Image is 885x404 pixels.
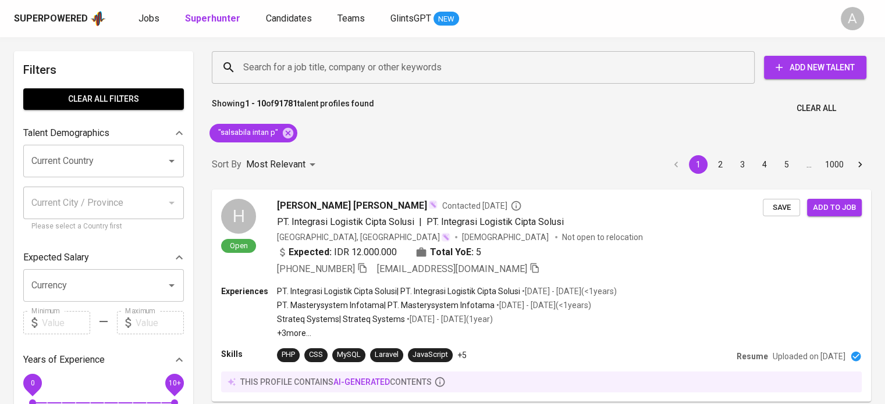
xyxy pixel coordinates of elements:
p: Talent Demographics [23,126,109,140]
a: HOpen[PERSON_NAME] [PERSON_NAME]Contacted [DATE]PT. Integrasi Logistik Cipta Solusi|PT. Integrasi... [212,190,871,402]
a: Teams [337,12,367,26]
span: [PHONE_NUMBER] [277,263,355,274]
div: MySQL [337,349,361,360]
span: 5 [476,245,481,259]
div: H [221,199,256,234]
span: Open [225,241,253,251]
span: Teams [337,13,365,24]
button: Go to page 3 [733,155,752,174]
p: +3 more ... [277,327,617,339]
span: Save [769,201,794,214]
svg: By Batam recruiter [510,200,522,212]
button: Open [164,277,180,294]
b: 1 - 10 [245,99,266,108]
button: page 1 [689,155,708,174]
span: Add to job [813,201,856,214]
b: 91781 [274,99,297,108]
span: 10+ [168,379,180,387]
button: Save [763,199,800,217]
button: Go to page 2 [711,155,730,174]
span: Contacted [DATE] [442,200,522,212]
b: Superhunter [185,13,240,24]
div: Years of Experience [23,348,184,371]
p: Not open to relocation [562,231,643,243]
div: Superpowered [14,12,88,26]
button: Go to page 4 [755,155,774,174]
img: app logo [90,10,106,27]
button: Clear All filters [23,88,184,110]
span: [EMAIL_ADDRESS][DOMAIN_NAME] [377,263,527,274]
button: Go to page 1000 [822,155,847,174]
p: Strateq Systems | Strateq Systems [277,313,405,325]
b: Total YoE: [430,245,474,259]
p: PT. Integrasi Logistik Cipta Solusi | PT. Integrasi Logistik Cipta Solusi [277,285,520,297]
p: PT. Masterysystem Infotama | PT. Masterysystem Infotama [277,299,495,311]
p: +5 [457,349,467,361]
nav: pagination navigation [665,155,871,174]
span: [PERSON_NAME] [PERSON_NAME] [277,199,427,213]
button: Add New Talent [764,56,866,79]
p: • [DATE] - [DATE] ( 1 year ) [405,313,493,325]
p: Skills [221,348,277,360]
p: Uploaded on [DATE] [773,351,845,362]
img: magic_wand.svg [428,200,438,209]
p: Sort By [212,158,241,171]
div: IDR 12.000.000 [277,245,397,259]
button: Go to next page [851,155,869,174]
a: GlintsGPT NEW [390,12,459,26]
b: Expected: [289,245,332,259]
span: [DEMOGRAPHIC_DATA] [462,231,550,243]
span: GlintsGPT [390,13,431,24]
span: PT. Integrasi Logistik Cipta Solusi [426,216,564,227]
p: Most Relevant [246,158,305,171]
div: Laravel [375,349,399,360]
p: Experiences [221,285,277,297]
span: 0 [30,379,34,387]
div: JavaScript [413,349,448,360]
span: Clear All [797,101,836,116]
span: Candidates [266,13,312,24]
div: [GEOGRAPHIC_DATA], [GEOGRAPHIC_DATA] [277,231,450,243]
button: Add to job [807,199,862,217]
span: AI-generated [333,377,390,387]
button: Go to page 5 [777,155,796,174]
a: Superhunter [185,12,243,26]
span: PT. Integrasi Logistik Cipta Solusi [277,216,414,227]
p: Years of Experience [23,353,105,367]
div: A [841,7,864,30]
p: Please select a Country first [31,221,176,233]
span: Add New Talent [773,60,857,75]
a: Superpoweredapp logo [14,10,106,27]
button: Open [164,153,180,169]
p: • [DATE] - [DATE] ( <1 years ) [520,285,617,297]
div: Talent Demographics [23,121,184,145]
div: Expected Salary [23,246,184,269]
p: this profile contains contents [240,376,432,388]
h6: Filters [23,60,184,79]
p: Showing of talent profiles found [212,98,374,119]
p: Resume [737,351,768,362]
p: • [DATE] - [DATE] ( <1 years ) [495,299,591,311]
span: Jobs [138,13,159,24]
span: | [419,215,422,229]
span: NEW [433,13,459,25]
div: CSS [309,349,323,360]
div: "salsabila intan p" [209,124,297,142]
input: Value [42,311,90,334]
button: Clear All [792,98,841,119]
span: "salsabila intan p" [209,127,285,138]
div: PHP [282,349,295,360]
div: Most Relevant [246,154,319,176]
div: … [799,159,818,170]
span: Clear All filters [33,92,175,106]
p: Expected Salary [23,251,89,264]
img: magic_wand.svg [441,233,450,242]
input: Value [136,311,184,334]
a: Candidates [266,12,314,26]
a: Jobs [138,12,162,26]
